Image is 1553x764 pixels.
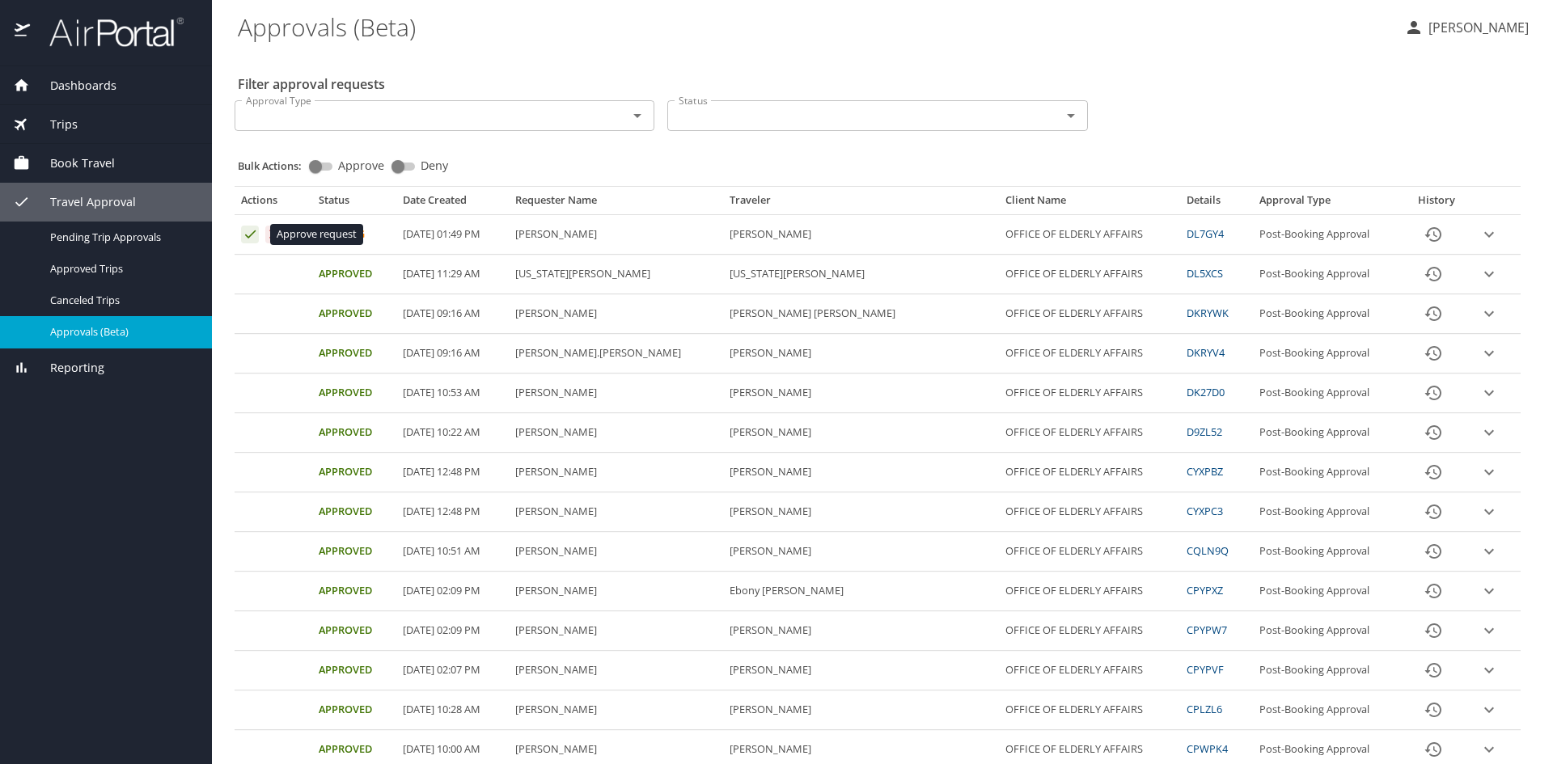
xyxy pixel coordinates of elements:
td: Post-Booking Approval [1253,374,1403,413]
td: OFFICE OF ELDERLY AFFAIRS [999,492,1180,532]
td: Approved [312,611,396,651]
td: [PERSON_NAME] [509,374,723,413]
img: airportal-logo.png [32,16,184,48]
td: [PERSON_NAME] [509,572,723,611]
td: [DATE] 12:48 PM [396,492,509,532]
button: expand row [1477,539,1501,564]
td: Post-Booking Approval [1253,215,1403,255]
th: History [1403,193,1470,214]
td: Approved [312,492,396,532]
button: History [1414,492,1453,531]
span: Book Travel [30,154,115,172]
td: [DATE] 10:53 AM [396,374,509,413]
button: expand row [1477,579,1501,603]
td: [PERSON_NAME] [509,453,723,492]
button: History [1414,374,1453,412]
td: [PERSON_NAME] [723,611,999,651]
a: DK27D0 [1187,385,1225,399]
a: CPLZL6 [1187,702,1222,716]
span: Reporting [30,359,104,377]
a: CYXPC3 [1187,504,1223,518]
td: [DATE] 09:16 AM [396,334,509,374]
a: D9ZL52 [1187,424,1222,439]
td: [US_STATE][PERSON_NAME] [509,255,723,294]
td: [US_STATE][PERSON_NAME] [723,255,999,294]
button: expand row [1477,381,1501,405]
th: Traveler [723,193,999,214]
td: [PERSON_NAME].[PERSON_NAME] [509,334,723,374]
td: OFFICE OF ELDERLY AFFAIRS [999,413,1180,453]
td: Approved [312,532,396,572]
td: Post-Booking Approval [1253,294,1403,334]
span: Canceled Trips [50,293,193,308]
td: [PERSON_NAME] [723,215,999,255]
a: CPYPXZ [1187,583,1223,597]
a: DL7GY4 [1187,226,1224,241]
button: expand row [1477,420,1501,445]
td: Post-Booking Approval [1253,413,1403,453]
td: Post-Booking Approval [1253,690,1403,730]
td: Post-Booking Approval [1253,651,1403,690]
td: Approved [312,572,396,611]
td: OFFICE OF ELDERLY AFFAIRS [999,334,1180,374]
td: Post-Booking Approval [1253,492,1403,532]
td: OFFICE OF ELDERLY AFFAIRS [999,453,1180,492]
span: Travel Approval [30,193,136,211]
button: expand row [1477,302,1501,326]
th: Status [312,193,396,214]
button: History [1414,453,1453,492]
td: Post-Booking Approval [1253,532,1403,572]
td: Post-Booking Approval [1253,255,1403,294]
button: History [1414,294,1453,333]
td: Post-Booking Approval [1253,572,1403,611]
td: [DATE] 09:16 AM [396,294,509,334]
span: Pending Trip Approvals [50,230,193,245]
button: Open [1060,104,1082,127]
td: [PERSON_NAME] [723,453,999,492]
button: expand row [1477,262,1501,286]
td: Approved [312,453,396,492]
th: Details [1180,193,1253,214]
td: [DATE] 01:49 PM [396,215,509,255]
td: [PERSON_NAME] [PERSON_NAME] [723,294,999,334]
td: [PERSON_NAME] [723,334,999,374]
a: CPWPK4 [1187,741,1228,756]
td: [PERSON_NAME] [509,492,723,532]
td: OFFICE OF ELDERLY AFFAIRS [999,572,1180,611]
td: Post-Booking Approval [1253,453,1403,492]
span: Trips [30,116,78,133]
td: OFFICE OF ELDERLY AFFAIRS [999,532,1180,572]
button: History [1414,690,1453,729]
button: expand row [1477,737,1501,762]
button: Deny request [265,226,283,243]
span: Approved Trips [50,261,193,276]
button: History [1414,651,1453,690]
td: Approved [312,334,396,374]
td: [PERSON_NAME] [723,532,999,572]
p: [PERSON_NAME] [1424,18,1529,37]
button: expand row [1477,222,1501,247]
td: Approved [312,413,396,453]
th: Actions [235,193,312,214]
td: [DATE] 10:28 AM [396,690,509,730]
button: expand row [1477,618,1501,643]
td: OFFICE OF ELDERLY AFFAIRS [999,374,1180,413]
th: Approval Type [1253,193,1403,214]
td: Post-Booking Approval [1253,611,1403,651]
td: [DATE] 02:07 PM [396,651,509,690]
td: [DATE] 12:48 PM [396,453,509,492]
p: Bulk Actions: [238,158,315,173]
a: CPYPW7 [1187,623,1227,637]
button: History [1414,413,1453,452]
td: [PERSON_NAME] [723,651,999,690]
td: Approved [312,294,396,334]
th: Requester Name [509,193,723,214]
h2: Filter approval requests [238,71,385,97]
td: [PERSON_NAME] [723,374,999,413]
td: [PERSON_NAME] [509,294,723,334]
td: OFFICE OF ELDERLY AFFAIRS [999,611,1180,651]
a: CQLN9Q [1187,543,1229,558]
td: Approved [312,651,396,690]
button: expand row [1477,698,1501,722]
button: expand row [1477,341,1501,365]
